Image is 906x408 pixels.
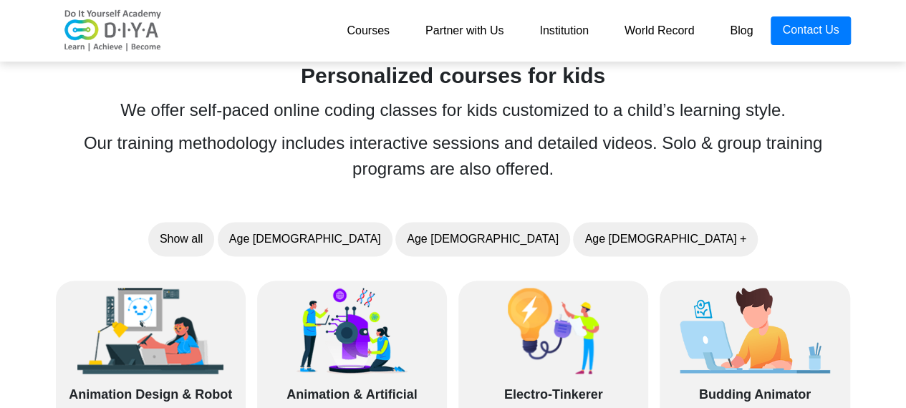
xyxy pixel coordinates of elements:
[395,222,570,256] button: Age [DEMOGRAPHIC_DATA]
[521,16,606,45] a: Institution
[148,222,214,256] button: Show all
[56,9,170,52] img: logo-v2.png
[50,130,857,182] div: Our training methodology includes interactive sessions and detailed videos. Solo & group training...
[329,16,408,45] a: Courses
[50,59,857,92] div: Personalized courses for kids
[50,97,857,123] div: We offer self-paced online coding classes for kids customized to a child’s learning style.
[573,222,758,256] button: Age [DEMOGRAPHIC_DATA] +
[607,16,713,45] a: World Record
[712,16,771,45] a: Blog
[771,16,850,45] a: Contact Us
[408,16,521,45] a: Partner with Us
[218,222,392,256] button: Age [DEMOGRAPHIC_DATA]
